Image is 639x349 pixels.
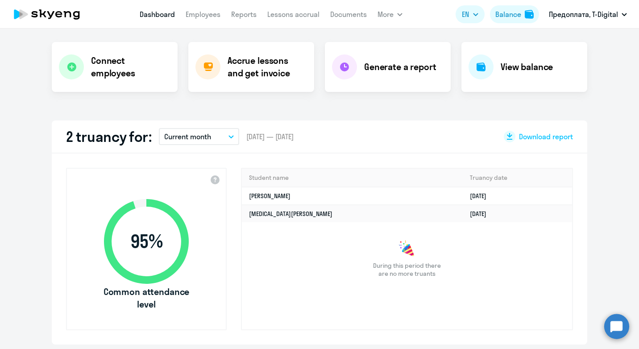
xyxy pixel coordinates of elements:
th: Truancy date [463,169,572,187]
button: More [378,5,402,23]
div: Balance [495,9,521,20]
a: [PERSON_NAME] [249,192,290,200]
h4: Generate a report [364,61,436,73]
span: 95 % [95,231,198,252]
button: EN [456,5,485,23]
span: More [378,9,394,20]
a: Documents [330,10,367,19]
h4: Connect employees [91,54,170,79]
span: During this period there are no more truants [369,262,444,278]
span: Download report [519,132,573,141]
p: Предоплата, T-Digital [549,9,618,20]
button: Balancebalance [490,5,539,23]
a: [MEDICAL_DATA][PERSON_NAME] [249,210,332,218]
a: Employees [186,10,220,19]
h4: Accrue lessons and get invoice [228,54,305,79]
a: [DATE] [470,192,494,200]
button: Предоплата, T-Digital [544,4,631,25]
a: Lessons accrual [267,10,319,19]
th: Student name [242,169,463,187]
button: Current month [159,128,239,145]
span: EN [462,9,469,20]
p: Current month [164,131,211,142]
span: Common attendance level [95,286,198,311]
a: [DATE] [470,210,494,218]
h2: 2 truancy for: [66,128,152,145]
a: Reports [231,10,257,19]
img: congrats [398,240,416,258]
h4: View balance [501,61,553,73]
img: balance [525,10,534,19]
span: [DATE] — [DATE] [246,132,294,141]
a: Dashboard [140,10,175,19]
